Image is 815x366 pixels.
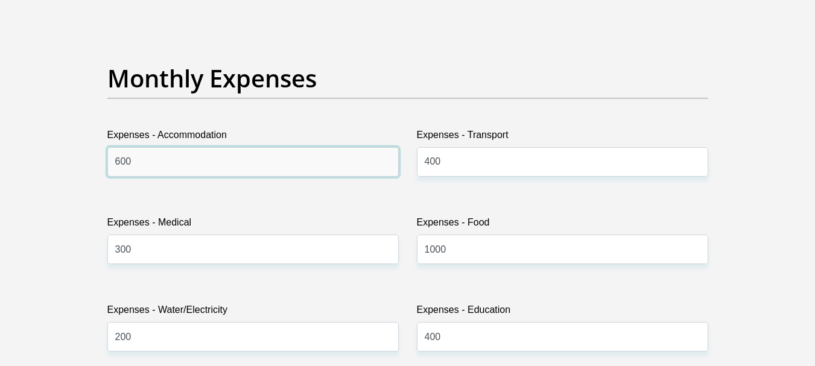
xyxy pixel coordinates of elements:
[417,235,708,264] input: Expenses - Food
[107,64,708,93] h2: Monthly Expenses
[417,303,708,322] label: Expenses - Education
[107,235,399,264] input: Expenses - Medical
[417,322,708,352] input: Expenses - Education
[417,215,708,235] label: Expenses - Food
[107,322,399,352] input: Expenses - Water/Electricity
[107,147,399,177] input: Expenses - Accommodation
[107,303,399,322] label: Expenses - Water/Electricity
[107,215,399,235] label: Expenses - Medical
[107,128,399,147] label: Expenses - Accommodation
[417,147,708,177] input: Expenses - Transport
[417,128,708,147] label: Expenses - Transport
